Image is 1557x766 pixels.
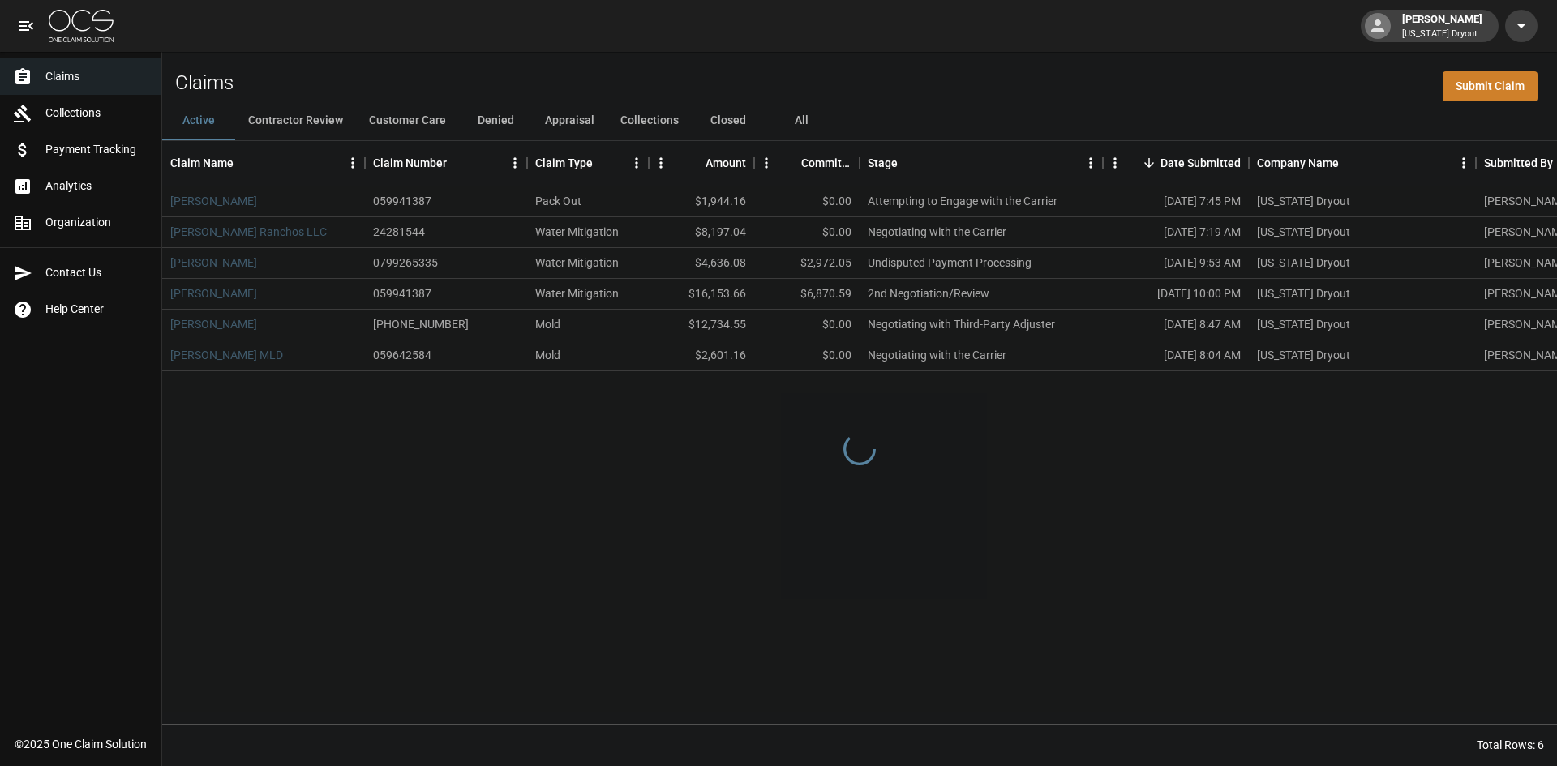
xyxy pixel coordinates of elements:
div: Claim Name [162,140,365,186]
div: Committed Amount [754,140,860,186]
p: [US_STATE] Dryout [1402,28,1482,41]
button: Sort [593,152,616,174]
button: Collections [607,101,692,140]
button: Menu [341,151,365,175]
div: Claim Name [170,140,234,186]
button: Menu [649,151,673,175]
button: Denied [459,101,532,140]
div: Company Name [1257,140,1339,186]
button: Sort [234,152,256,174]
span: Payment Tracking [45,141,148,158]
div: Company Name [1249,140,1476,186]
button: Contractor Review [235,101,356,140]
div: Claim Number [373,140,447,186]
button: Closed [692,101,765,140]
button: Menu [1103,151,1127,175]
span: Organization [45,214,148,231]
button: Sort [447,152,470,174]
button: Menu [1079,151,1103,175]
button: Active [162,101,235,140]
img: ocs-logo-white-transparent.png [49,10,114,42]
div: Total Rows: 6 [1477,737,1544,753]
span: Help Center [45,301,148,318]
div: © 2025 One Claim Solution [15,736,147,752]
div: Stage [860,140,1103,186]
div: Date Submitted [1160,140,1241,186]
div: Amount [706,140,746,186]
span: Claims [45,68,148,85]
button: Sort [1138,152,1160,174]
a: Submit Claim [1443,71,1538,101]
button: All [765,101,838,140]
div: Date Submitted [1103,140,1249,186]
div: Claim Number [365,140,527,186]
button: Sort [683,152,706,174]
button: open drawer [10,10,42,42]
div: Claim Type [527,140,649,186]
div: [PERSON_NAME] [1396,11,1489,41]
div: Claim Type [535,140,593,186]
button: Sort [1339,152,1362,174]
div: Stage [868,140,898,186]
span: Collections [45,105,148,122]
button: Menu [754,151,778,175]
div: dynamic tabs [162,101,1557,140]
div: Amount [649,140,754,186]
button: Menu [503,151,527,175]
button: Sort [778,152,801,174]
button: Appraisal [532,101,607,140]
span: Analytics [45,178,148,195]
button: Sort [898,152,920,174]
h2: Claims [175,71,234,95]
button: Menu [624,151,649,175]
button: Menu [1452,151,1476,175]
span: Contact Us [45,264,148,281]
div: Committed Amount [801,140,851,186]
div: Submitted By [1484,140,1553,186]
button: Customer Care [356,101,459,140]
